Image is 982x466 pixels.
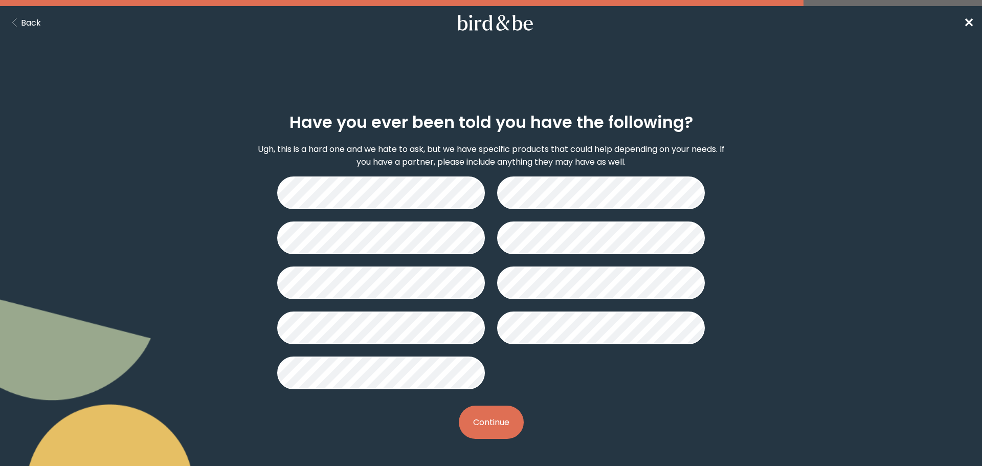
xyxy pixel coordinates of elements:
[459,406,524,439] button: Continue
[289,110,693,135] h2: Have you ever been told you have the following?
[8,16,41,29] button: Back Button
[254,143,728,168] p: Ugh, this is a hard one and we hate to ask, but we have specific products that could help dependi...
[964,14,974,32] a: ✕
[964,14,974,31] span: ✕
